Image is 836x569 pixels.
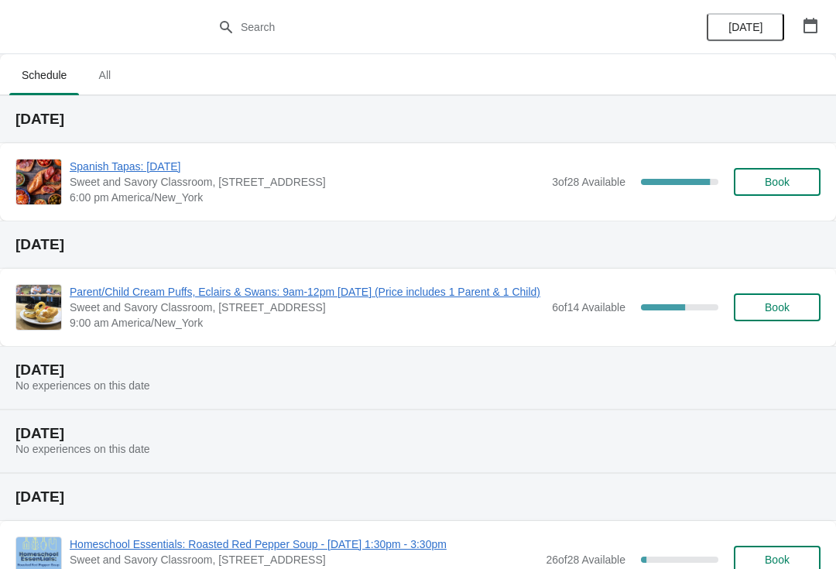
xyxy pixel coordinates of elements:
input: Search [240,13,627,41]
span: No experiences on this date [15,443,150,455]
h2: [DATE] [15,237,821,252]
span: Sweet and Savory Classroom, [STREET_ADDRESS] [70,300,544,315]
img: Parent/Child Cream Puffs, Eclairs & Swans: 9am-12pm Saturday, September 20th (Price includes 1 Pa... [16,285,61,330]
h2: [DATE] [15,489,821,505]
span: Book [765,554,790,566]
span: Schedule [9,61,79,89]
span: 6:00 pm America/New_York [70,190,544,205]
span: Spanish Tapas: [DATE] [70,159,544,174]
span: Sweet and Savory Classroom, [STREET_ADDRESS] [70,552,538,567]
span: 3 of 28 Available [552,176,625,188]
h2: [DATE] [15,426,821,441]
span: 26 of 28 Available [546,554,625,566]
span: Parent/Child Cream Puffs, Eclairs & Swans: 9am-12pm [DATE] (Price includes 1 Parent & 1 Child) [70,284,544,300]
span: 6 of 14 Available [552,301,625,314]
span: Book [765,176,790,188]
h2: [DATE] [15,362,821,378]
button: Book [734,293,821,321]
button: [DATE] [707,13,784,41]
h2: [DATE] [15,111,821,127]
span: Homeschool Essentials: Roasted Red Pepper Soup - [DATE] 1:30pm - 3:30pm [70,536,538,552]
span: All [85,61,124,89]
span: [DATE] [728,21,762,33]
span: No experiences on this date [15,379,150,392]
span: Sweet and Savory Classroom, [STREET_ADDRESS] [70,174,544,190]
span: Book [765,301,790,314]
button: Book [734,168,821,196]
span: 9:00 am America/New_York [70,315,544,331]
img: Spanish Tapas: Friday, September 19th | Sweet and Savory Classroom, 45 E Main St Ste 112, Chattan... [16,159,61,204]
